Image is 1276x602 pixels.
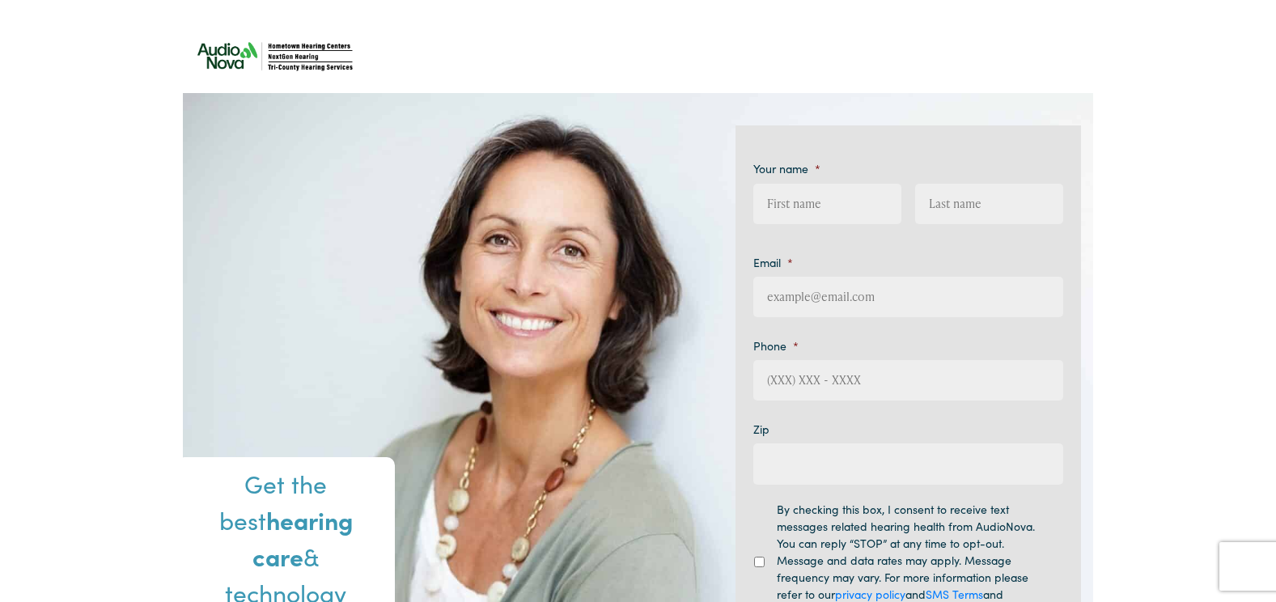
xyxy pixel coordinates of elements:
a: privacy policy [835,586,905,602]
label: Zip [753,422,769,436]
input: First name [753,184,901,224]
a: SMS Terms [926,586,983,602]
label: Phone [753,338,799,353]
label: Your name [753,161,820,176]
input: Last name [915,184,1063,224]
input: example@email.com [753,277,1063,317]
input: (XXX) XXX - XXXX [753,360,1063,401]
label: Email [753,255,793,269]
